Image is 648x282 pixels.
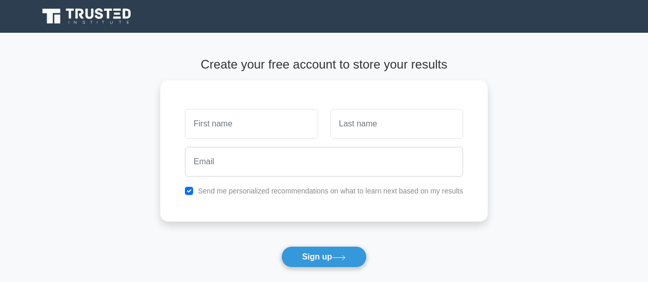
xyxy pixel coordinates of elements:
[198,187,463,195] label: Send me personalized recommendations on what to learn next based on my results
[185,109,318,139] input: First name
[160,57,488,72] h4: Create your free account to store your results
[281,246,367,268] button: Sign up
[330,109,463,139] input: Last name
[185,147,463,177] input: Email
